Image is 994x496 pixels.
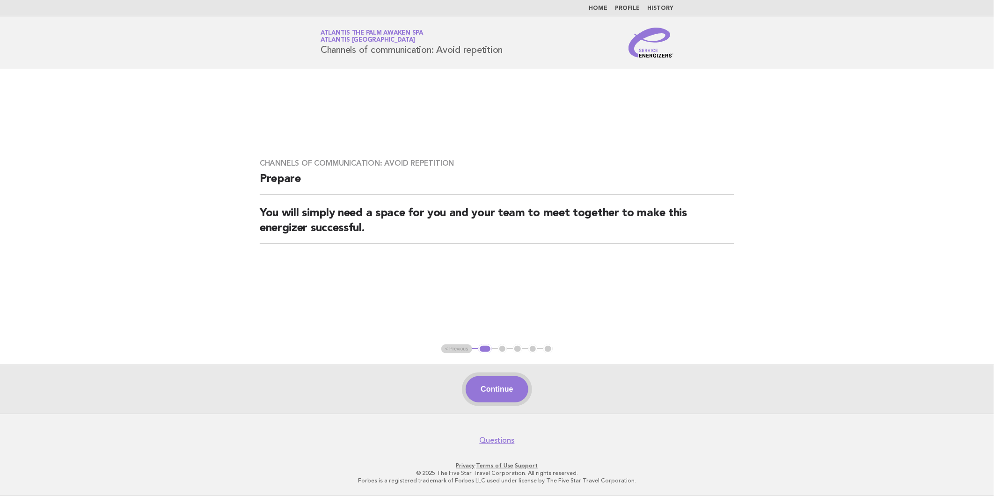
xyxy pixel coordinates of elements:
a: Atlantis The Palm Awaken SpaAtlantis [GEOGRAPHIC_DATA] [321,30,423,43]
a: Questions [480,436,515,445]
a: Support [515,462,538,469]
a: Home [589,6,607,11]
p: © 2025 The Five Star Travel Corporation. All rights reserved. [211,469,783,477]
a: History [647,6,673,11]
img: Service Energizers [629,28,673,58]
a: Terms of Use [476,462,514,469]
span: Atlantis [GEOGRAPHIC_DATA] [321,37,415,44]
p: Forbes is a registered trademark of Forbes LLC used under license by The Five Star Travel Corpora... [211,477,783,484]
p: · · [211,462,783,469]
h2: Prepare [260,172,734,195]
a: Profile [615,6,640,11]
button: 1 [478,344,492,354]
button: Continue [466,376,528,402]
a: Privacy [456,462,475,469]
h1: Channels of communication: Avoid repetition [321,30,503,55]
h2: You will simply need a space for you and your team to meet together to make this energizer succes... [260,206,734,244]
h3: Channels of communication: Avoid repetition [260,159,734,168]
